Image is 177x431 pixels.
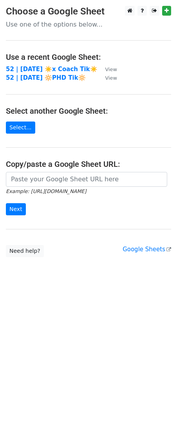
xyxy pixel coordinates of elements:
p: Use one of the options below... [6,20,171,29]
a: Select... [6,122,35,134]
input: Paste your Google Sheet URL here [6,172,167,187]
a: 52 | [DATE] 🔆PHD Tik🔆 [6,74,86,81]
h4: Use a recent Google Sheet: [6,52,171,62]
small: View [105,66,117,72]
h4: Copy/paste a Google Sheet URL: [6,159,171,169]
a: Google Sheets [123,246,171,253]
small: View [105,75,117,81]
a: 52 | [DATE] ☀️x Coach Tik☀️ [6,66,98,73]
a: View [98,66,117,73]
a: View [98,74,117,81]
h4: Select another Google Sheet: [6,106,171,116]
a: Need help? [6,245,44,257]
h3: Choose a Google Sheet [6,6,171,17]
input: Next [6,203,26,215]
small: Example: [URL][DOMAIN_NAME] [6,188,86,194]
